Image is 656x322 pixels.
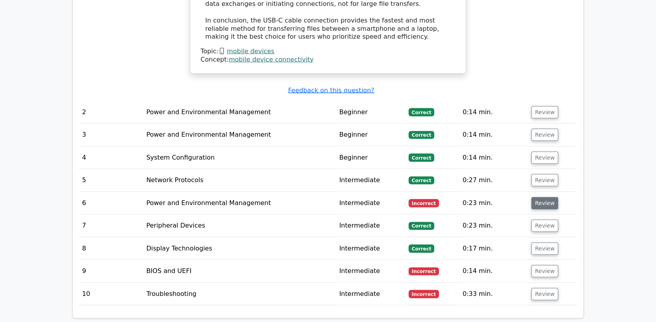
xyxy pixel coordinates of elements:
[409,245,434,252] span: Correct
[531,129,558,141] button: Review
[143,169,336,192] td: Network Protocols
[531,288,558,300] button: Review
[79,215,143,237] td: 7
[336,124,405,146] td: Beginner
[409,108,434,116] span: Correct
[201,56,455,64] div: Concept:
[79,147,143,169] td: 4
[79,283,143,305] td: 10
[336,215,405,237] td: Intermediate
[336,283,405,305] td: Intermediate
[409,290,439,298] span: Incorrect
[336,147,405,169] td: Beginner
[409,131,434,139] span: Correct
[409,222,434,230] span: Correct
[288,87,374,94] a: Feedback on this question?
[409,177,434,185] span: Correct
[79,101,143,124] td: 2
[143,101,336,124] td: Power and Environmental Management
[143,283,336,305] td: Troubleshooting
[227,47,274,55] a: mobile devices
[409,199,439,207] span: Incorrect
[459,147,528,169] td: 0:14 min.
[143,260,336,282] td: BIOS and UEFI
[531,197,558,209] button: Review
[336,192,405,215] td: Intermediate
[336,169,405,192] td: Intermediate
[79,192,143,215] td: 6
[336,237,405,260] td: Intermediate
[531,174,558,186] button: Review
[531,220,558,232] button: Review
[459,260,528,282] td: 0:14 min.
[459,192,528,215] td: 0:23 min.
[336,101,405,124] td: Beginner
[143,215,336,237] td: Peripheral Devices
[531,265,558,277] button: Review
[409,154,434,162] span: Correct
[336,260,405,282] td: Intermediate
[79,124,143,146] td: 3
[143,192,336,215] td: Power and Environmental Management
[459,237,528,260] td: 0:17 min.
[143,124,336,146] td: Power and Environmental Management
[531,106,558,119] button: Review
[459,101,528,124] td: 0:14 min.
[459,215,528,237] td: 0:23 min.
[459,169,528,192] td: 0:27 min.
[459,283,528,305] td: 0:33 min.
[79,260,143,282] td: 9
[79,237,143,260] td: 8
[229,56,314,63] a: mobile device connectivity
[459,124,528,146] td: 0:14 min.
[409,267,439,275] span: Incorrect
[201,47,455,56] div: Topic:
[79,169,143,192] td: 5
[143,237,336,260] td: Display Technologies
[531,243,558,255] button: Review
[531,152,558,164] button: Review
[143,147,336,169] td: System Configuration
